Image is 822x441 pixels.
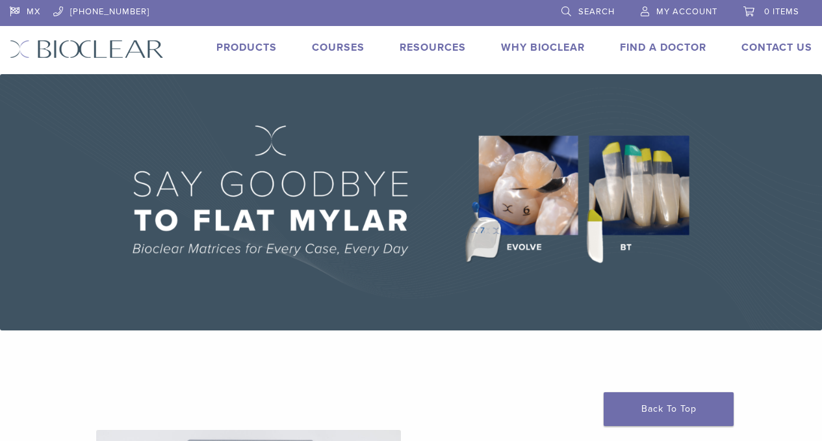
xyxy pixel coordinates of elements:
span: Search [578,7,615,17]
a: Find A Doctor [620,41,706,54]
a: Back To Top [604,392,734,426]
a: Products [216,41,277,54]
a: Courses [312,41,365,54]
span: 0 items [764,7,799,17]
a: Why Bioclear [501,41,585,54]
a: Resources [400,41,466,54]
a: Contact Us [741,41,812,54]
img: Bioclear [10,40,164,59]
span: My Account [656,7,717,17]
